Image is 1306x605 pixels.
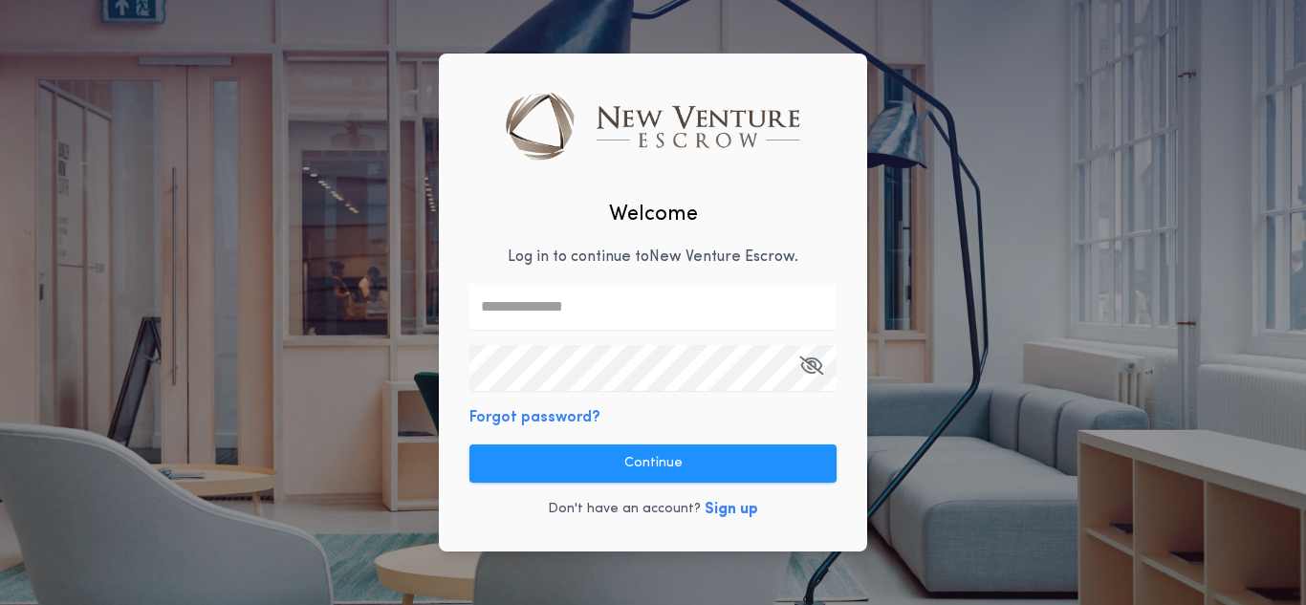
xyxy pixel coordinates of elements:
[609,199,698,230] h2: Welcome
[469,444,837,483] button: Continue
[506,93,799,160] img: logo
[705,498,758,521] button: Sign up
[469,406,600,429] button: Forgot password?
[548,500,701,519] p: Don't have an account?
[508,246,798,269] p: Log in to continue to New Venture Escrow .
